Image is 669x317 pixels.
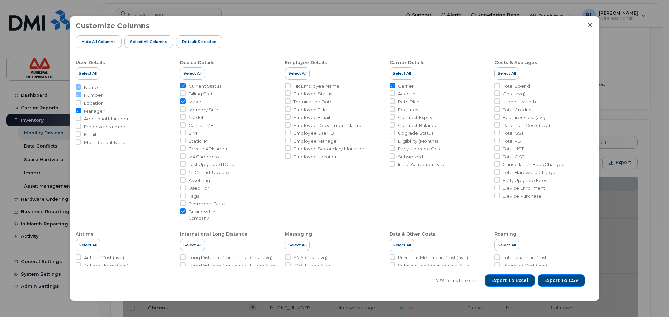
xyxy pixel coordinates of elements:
span: Select All [498,71,516,76]
span: Total Spend [503,83,530,89]
span: Employee Email [293,114,330,121]
span: Export to CSV [544,277,578,284]
button: Select All [494,67,519,80]
span: Roaming Cost (avg) [503,262,547,269]
span: Select All [79,71,97,76]
span: Airtime Cost (avg) [84,254,124,261]
div: International Long Distance [180,231,247,237]
span: Select all Columns [130,39,167,45]
div: Airtime [76,231,94,237]
button: Default Selection [176,35,222,48]
span: Billing Status [189,90,217,97]
span: Evergreen Date [189,200,225,207]
span: Total GST [503,130,524,136]
span: Premium Messaging Cost (avg) [398,254,468,261]
div: Roaming [494,231,516,237]
span: Additional Manager [84,116,129,122]
button: Select All [285,67,310,80]
button: Select All [180,67,205,80]
span: Employee Number [84,124,127,130]
span: Upgrade Status [398,130,433,136]
div: Carrier Details [390,60,425,66]
span: MDM Last Update [189,169,229,176]
span: Subscription Services Cost (avg) [398,262,471,269]
span: Contract Expiry [398,114,432,121]
span: Long Distance Continental Usage (avg) [189,262,277,269]
span: Business Unit [189,208,218,215]
span: Manager [84,108,105,114]
span: Carrier IMEI [189,122,214,129]
span: Carrier [398,83,414,89]
span: Model [189,114,203,121]
span: Contract Balance [398,122,438,129]
span: Name [84,84,98,91]
span: SMS Cost (avg) [293,254,328,261]
span: Select All [183,242,202,248]
button: Select All [390,67,414,80]
div: Device Details [180,60,215,66]
span: Total PST [503,138,523,144]
span: Select All [288,71,307,76]
small: Company [189,215,209,221]
span: Airtime Usage (avg) [84,262,128,269]
span: Employee Secondary Manager [293,145,364,152]
button: Select all Columns [124,35,174,48]
span: Memory Size [189,106,218,113]
span: Most Recent Note [84,139,125,146]
span: Cost (avg) [503,90,525,97]
div: Data & Other Costs [390,231,436,237]
span: Private APN Area [189,145,227,152]
span: Early Upgrade Fees [503,177,547,184]
button: Close [587,22,593,28]
button: Select All [180,239,205,251]
span: Location [84,100,104,106]
span: Highest Month [503,98,536,105]
div: User Details [76,60,105,66]
button: Select All [285,239,310,251]
button: Export to Excel [485,274,535,287]
span: Rate Plan Costs (avg) [503,122,550,129]
span: Features Cost (avg) [503,114,547,121]
span: Select All [498,242,516,248]
span: Tags [189,193,199,199]
span: Last Upgraded Date [189,161,234,168]
span: Cancellation Fees Charged [503,161,565,168]
span: Select All [393,242,411,248]
span: Subsidized [398,153,423,160]
span: Hide All Columns [82,39,116,45]
span: Device Enrollment [503,185,545,191]
span: 1,739 items to export [434,277,480,284]
button: Select All [76,239,100,251]
span: Export to Excel [491,277,528,284]
button: Select All [76,67,100,80]
span: Employee Status [293,90,332,97]
span: Asset Tag [189,177,210,184]
button: Select All [390,239,414,251]
span: Employee Department Name [293,122,361,129]
span: Features [398,106,418,113]
span: Long Distance Continental Cost (avg) [189,254,272,261]
span: Rate Plan [398,98,420,105]
span: Employee Manager [293,138,338,144]
span: Select All [183,71,202,76]
span: Select All [288,242,307,248]
span: Initial Activation Date [398,161,446,168]
span: Email [84,131,96,138]
span: Total QST [503,153,524,160]
span: Employee Location [293,153,338,160]
h3: Customize Columns [76,22,149,30]
span: Employee Title [293,106,327,113]
span: Total Credits [503,106,531,113]
div: Costs & Averages [494,60,537,66]
span: Total Hardware Charges [503,169,557,176]
div: Messaging [285,231,312,237]
span: MAC Address [189,153,219,160]
span: Total HST [503,145,524,152]
span: Total Roaming Cost [503,254,547,261]
span: Make [189,98,201,105]
span: Select All [79,242,97,248]
span: Termination Date [293,98,333,105]
span: Number [84,92,103,98]
span: Employee User ID [293,130,334,136]
span: Eligibility (Months) [398,138,438,144]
